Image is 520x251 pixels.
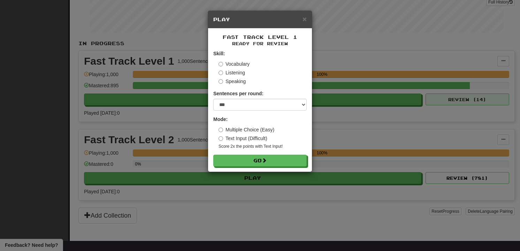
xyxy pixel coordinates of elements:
label: Sentences per round: [213,90,263,97]
button: Go [213,155,307,167]
h5: Play [213,16,307,23]
label: Multiple Choice (Easy) [219,126,274,133]
input: Text Input (Difficult) [219,136,223,141]
label: Speaking [219,78,246,85]
strong: Skill: [213,51,225,56]
input: Listening [219,71,223,75]
small: Score 2x the points with Text Input ! [219,144,307,149]
input: Multiple Choice (Easy) [219,128,223,132]
input: Speaking [219,79,223,84]
input: Vocabulary [219,62,223,66]
label: Listening [219,69,245,76]
label: Vocabulary [219,60,250,67]
span: Fast Track Level 1 [223,34,297,40]
span: × [303,15,307,23]
strong: Mode: [213,116,228,122]
button: Close [303,15,307,23]
label: Text Input (Difficult) [219,135,267,142]
small: Ready for Review [213,41,307,47]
